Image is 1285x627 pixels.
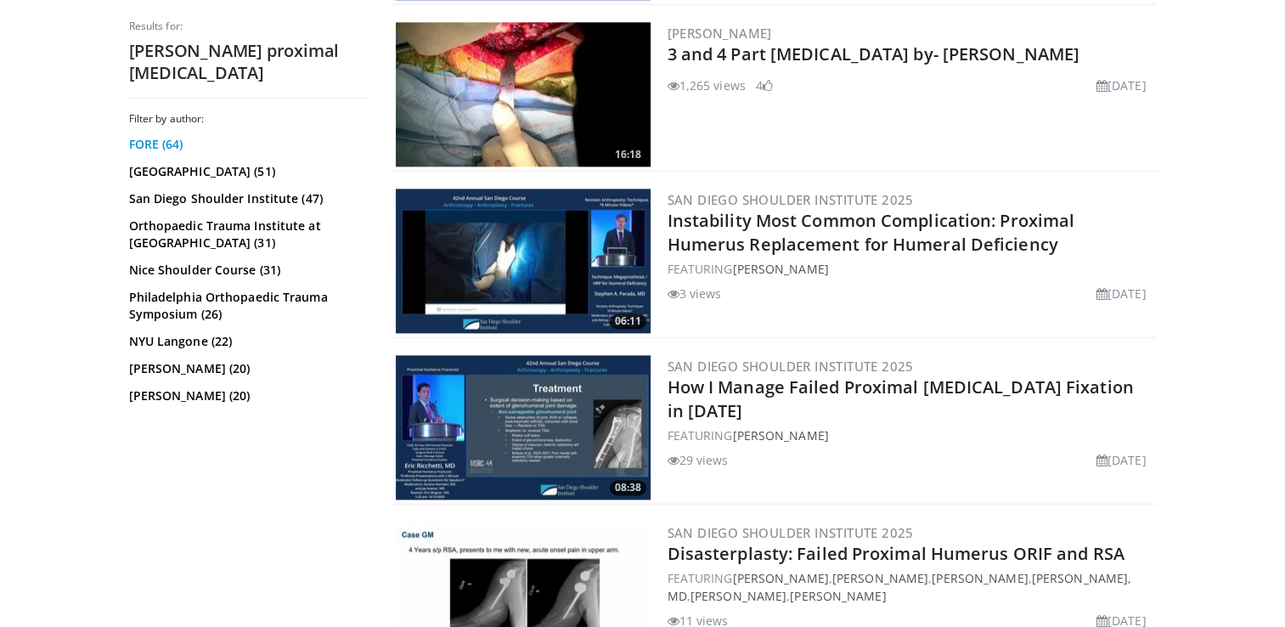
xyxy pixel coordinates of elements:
[690,588,786,604] a: [PERSON_NAME]
[756,76,773,94] li: 4
[790,588,886,604] a: [PERSON_NAME]
[129,20,367,33] p: Results for:
[668,376,1134,422] a: How I Manage Failed Proximal [MEDICAL_DATA] Fixation in [DATE]
[668,25,772,42] a: [PERSON_NAME]
[396,189,651,333] img: 84e9c479-ed10-4789-9a5f-6525c0c06fff.300x170_q85_crop-smart_upscale.jpg
[832,570,928,586] a: [PERSON_NAME]
[668,76,746,94] li: 1,265 views
[396,355,651,500] img: acec60d6-ee99-415c-8f35-ba1cd6fe6eb4.300x170_q85_crop-smart_upscale.jpg
[668,451,729,469] li: 29 views
[396,355,651,500] a: 08:38
[668,426,1153,444] div: FEATURING
[732,261,828,277] a: [PERSON_NAME]
[1096,285,1147,302] li: [DATE]
[129,163,363,180] a: [GEOGRAPHIC_DATA] (51)
[129,333,363,350] a: NYU Langone (22)
[668,524,914,541] a: San Diego Shoulder Institute 2025
[129,360,363,377] a: [PERSON_NAME] (20)
[668,542,1124,565] a: Disasterplasty: Failed Proximal Humerus ORIF and RSA
[1096,451,1147,469] li: [DATE]
[129,40,367,84] h2: [PERSON_NAME] proximal [MEDICAL_DATA]
[732,570,828,586] a: [PERSON_NAME]
[129,217,363,251] a: Orthopaedic Trauma Institute at [GEOGRAPHIC_DATA] (31)
[129,112,367,126] h3: Filter by author:
[129,289,363,323] a: Philadelphia Orthopaedic Trauma Symposium (26)
[668,260,1153,278] div: FEATURING
[932,570,1028,586] a: [PERSON_NAME]
[1096,76,1147,94] li: [DATE]
[668,569,1153,605] div: FEATURING , , , , ,
[396,22,651,167] a: 16:18
[732,427,828,443] a: [PERSON_NAME]
[129,190,363,207] a: San Diego Shoulder Institute (47)
[396,189,651,333] a: 06:11
[129,387,363,404] a: [PERSON_NAME] (20)
[668,285,722,302] li: 3 views
[610,147,646,162] span: 16:18
[668,191,914,208] a: San Diego Shoulder Institute 2025
[668,42,1080,65] a: 3 and 4 Part [MEDICAL_DATA] by- [PERSON_NAME]
[668,209,1075,256] a: Instability Most Common Complication: Proximal Humerus Replacement for Humeral Deficiency
[610,313,646,329] span: 06:11
[668,358,914,375] a: San Diego Shoulder Institute 2025
[129,262,363,279] a: Nice Shoulder Course (31)
[129,136,363,153] a: FORE (64)
[396,22,651,167] img: 92180fe1-b95b-4b17-9649-dbdb6030495c.300x170_q85_crop-smart_upscale.jpg
[610,480,646,495] span: 08:38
